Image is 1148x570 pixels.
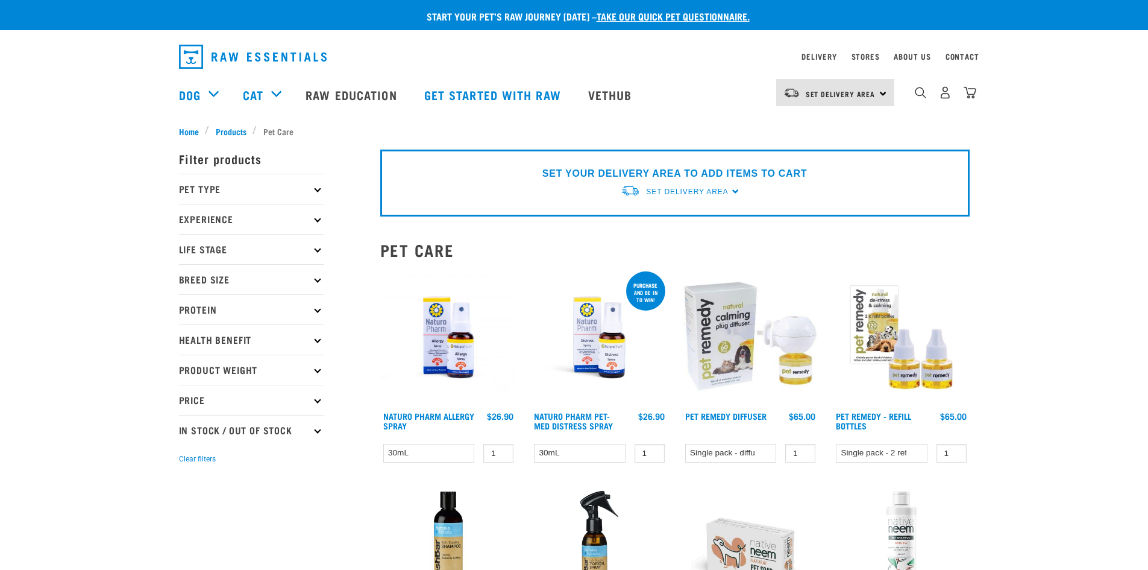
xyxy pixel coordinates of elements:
[542,166,807,181] p: SET YOUR DELIVERY AREA TO ADD ITEMS TO CART
[179,385,324,415] p: Price
[964,86,976,99] img: home-icon@2x.png
[785,444,815,463] input: 1
[915,87,926,98] img: home-icon-1@2x.png
[646,188,728,196] span: Set Delivery Area
[621,185,640,197] img: van-moving.png
[946,54,979,59] a: Contact
[806,92,876,96] span: Set Delivery Area
[179,415,324,445] p: In Stock / Out Of Stock
[635,444,665,463] input: 1
[179,45,327,69] img: Raw Essentials Logo
[179,86,201,104] a: Dog
[685,414,767,418] a: Pet Remedy Diffuser
[576,71,647,119] a: Vethub
[531,269,668,406] img: RE Product Shoot 2023 Nov8635
[789,411,815,421] div: $65.00
[380,241,970,259] h2: Pet Care
[412,71,576,119] a: Get started with Raw
[216,125,246,138] span: Products
[936,444,967,463] input: 1
[380,269,517,406] img: 2023 AUG RE Product1728
[383,414,474,428] a: Naturo Pharm Allergy Spray
[179,454,216,464] button: Clear filters
[293,71,412,119] a: Raw Education
[833,269,970,406] img: Pet remedy refills
[209,125,252,138] a: Products
[179,234,324,264] p: Life Stage
[940,411,967,421] div: $65.00
[487,411,513,421] div: $26.90
[638,411,665,421] div: $26.90
[179,355,324,385] p: Product Weight
[243,86,263,104] a: Cat
[169,40,979,74] nav: dropdown navigation
[626,276,665,309] div: Purchase and be in to win!
[179,174,324,204] p: Pet Type
[179,264,324,294] p: Breed Size
[483,444,513,463] input: 1
[179,325,324,355] p: Health Benefit
[534,414,613,428] a: Naturo Pharm Pet-Med Distress Spray
[801,54,836,59] a: Delivery
[597,13,750,19] a: take our quick pet questionnaire.
[682,269,819,406] img: Pet Remedy
[179,294,324,325] p: Protein
[179,125,199,138] span: Home
[179,125,970,138] nav: breadcrumbs
[179,144,324,174] p: Filter products
[179,204,324,234] p: Experience
[939,86,952,99] img: user.png
[783,87,800,98] img: van-moving.png
[179,125,205,138] a: Home
[894,54,930,59] a: About Us
[852,54,880,59] a: Stores
[836,414,911,428] a: Pet Remedy - Refill Bottles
